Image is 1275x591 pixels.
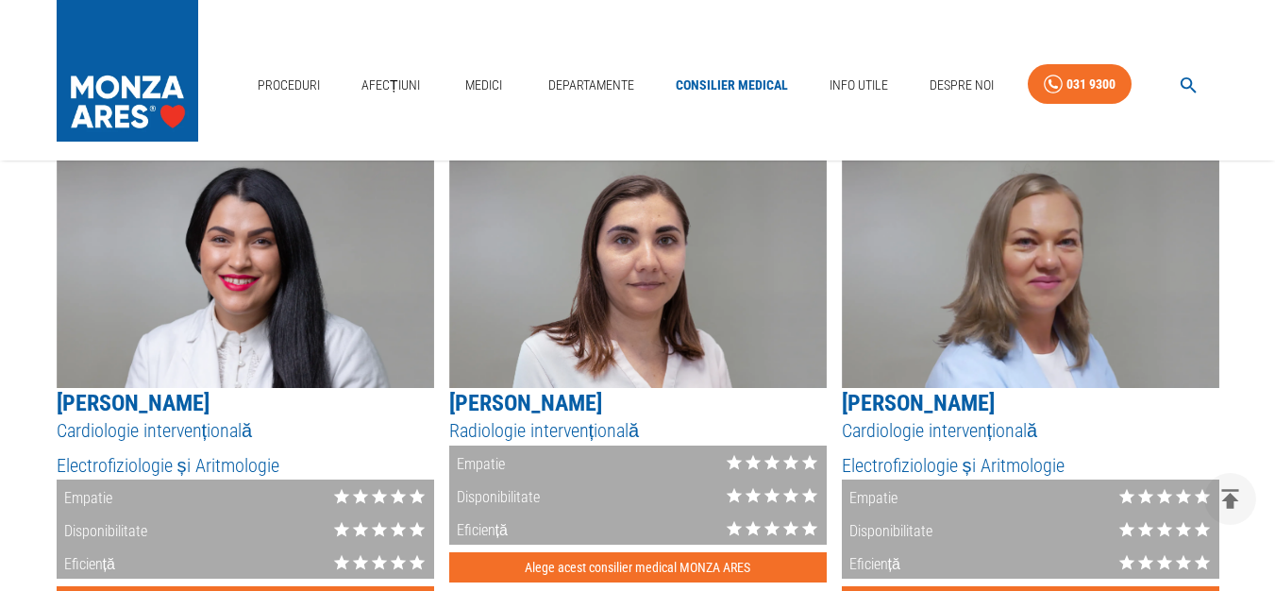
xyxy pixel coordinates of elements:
div: Eficiență [842,546,900,579]
a: 031 9300 [1028,64,1132,105]
button: Alege acest consilier medical MONZA ARES [449,552,827,583]
a: Consilier Medical [668,66,796,105]
a: Departamente [541,66,642,105]
h5: Cardiologie intervențională [842,418,1219,444]
a: Despre Noi [922,66,1001,105]
h5: Electrofiziologie și Aritmologie [57,453,434,479]
div: Empatie [449,446,505,479]
button: delete [1204,473,1256,525]
div: 031 9300 [1066,73,1116,96]
h5: [PERSON_NAME] [57,388,434,418]
div: Eficiență [57,546,115,579]
h5: [PERSON_NAME] [449,388,827,418]
h5: Electrofiziologie și Aritmologie [842,453,1219,479]
div: Empatie [57,480,112,513]
h5: [PERSON_NAME] [842,388,1219,418]
a: Info Utile [822,66,896,105]
div: Eficiență [449,512,508,545]
a: Medici [454,66,514,105]
a: Afecțiuni [354,66,428,105]
div: Disponibilitate [449,479,540,512]
div: Empatie [842,480,898,513]
h5: Cardiologie intervențională [57,418,434,444]
a: Proceduri [250,66,327,105]
h5: Radiologie intervențională [449,418,827,444]
div: Disponibilitate [842,513,932,546]
div: Disponibilitate [57,513,147,546]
